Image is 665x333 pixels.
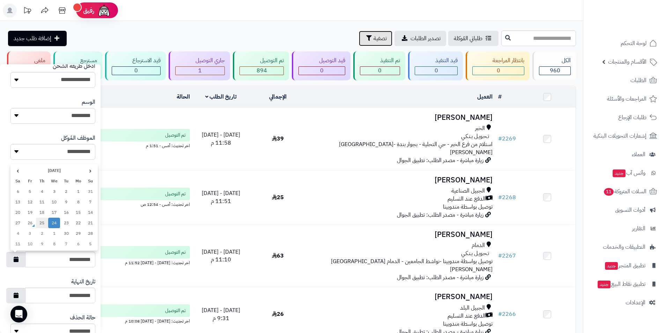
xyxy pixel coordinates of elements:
a: ملغي 65 [6,51,52,80]
td: 22 [72,218,84,228]
span: جديد [613,169,626,177]
td: 10 [48,197,60,207]
div: 0 [112,67,160,75]
a: إضافة طلب جديد [8,31,67,46]
span: 63 [272,252,284,260]
a: مسترجع 0 [52,51,104,80]
span: استلام من فرع الخبر - حي التحلية - بجوار بندة -[GEOGRAPHIC_DATA][PERSON_NAME] [339,140,493,157]
a: لوحة التحكم [588,35,661,52]
div: الكل [539,57,571,65]
th: We [48,176,60,186]
label: تاريخ النهاية [71,278,95,286]
td: 21 [84,218,96,228]
span: زيارة مباشرة - مصدر الطلب: تطبيق الجوال [397,156,483,165]
a: الإجمالي [269,93,287,101]
img: ai-face.png [97,3,111,17]
td: 3 [24,228,36,239]
a: الطلبات [588,72,661,89]
span: 0 [378,66,382,75]
td: 19 [24,207,36,218]
a: السلات المتروكة11 [588,183,661,200]
div: 0 [415,67,457,75]
th: Fr [24,176,36,186]
a: #2266 [498,310,516,318]
span: تصفية [374,34,387,43]
a: العميل [477,93,493,101]
td: 15 [72,207,84,218]
td: 8 [48,239,60,249]
a: العملاء [588,146,661,163]
div: قيد التوصيل [298,57,345,65]
span: العملاء [632,150,645,159]
td: 1 [48,228,60,239]
a: تطبيق نقاط البيعجديد [588,276,661,292]
td: 11 [12,239,24,249]
a: #2267 [498,252,516,260]
div: مسترجع [60,57,97,65]
th: Tu [60,176,72,186]
span: طلبات الإرجاع [618,113,646,122]
div: تم التوصيل [239,57,284,65]
label: حالة الحذف [70,314,95,322]
a: وآتس آبجديد [588,165,661,181]
span: 960 [550,66,560,75]
span: إضافة طلب جديد [14,34,51,43]
label: الموظف المُوكل [61,134,95,142]
div: ملغي [14,57,45,65]
td: 3 [48,186,60,197]
td: 7 [60,239,72,249]
th: Sa [12,176,24,186]
td: 30 [60,228,72,239]
a: #2268 [498,193,516,202]
span: زيارة مباشرة - مصدر الطلب: تطبيق الجوال [397,211,483,219]
span: الإعدادات [626,298,645,307]
span: تصدير الطلبات [411,34,441,43]
div: جاري التوصيل [175,57,225,65]
a: جاري التوصيل 1 [167,51,232,80]
td: 2 [60,186,72,197]
a: تطبيق المتجرجديد [588,257,661,274]
a: بانتظار المراجعة 0 [464,51,531,80]
span: إشعارات التحويلات البنكية [593,131,646,141]
td: 8 [72,197,84,207]
span: # [498,135,502,143]
span: طلباتي المُوكلة [454,34,482,43]
span: لوحة التحكم [621,38,646,48]
td: 9 [36,239,48,249]
div: تم التنفيذ [360,57,400,65]
span: الخبر [475,124,485,132]
a: تاريخ الطلب [205,93,237,101]
a: أدوات التسويق [588,202,661,218]
span: 11 [604,188,614,196]
a: قيد الاسترجاع 0 [104,51,167,80]
span: التطبيقات والخدمات [603,242,645,252]
td: 17 [48,207,60,218]
a: التطبيقات والخدمات [588,239,661,255]
th: ‹ [84,165,96,176]
span: [DATE] - [DATE] 11:10 م [202,248,240,264]
td: 14 [84,207,96,218]
td: 6 [72,239,84,249]
td: 29 [72,228,84,239]
a: #2269 [498,135,516,143]
th: Th [36,176,48,186]
button: تصفية [359,31,392,46]
span: 39 [272,135,284,143]
td: 10 [24,239,36,249]
td: 7 [84,197,96,207]
a: الحالة [177,93,190,101]
span: 26 [272,310,284,318]
div: 0 [473,67,524,75]
span: # [498,193,502,202]
span: 0 [497,66,500,75]
a: طلباتي المُوكلة [448,31,498,46]
span: تم التوصيل [165,249,186,256]
span: # [498,310,502,318]
td: 5 [84,239,96,249]
span: المراجعات والأسئلة [607,94,646,104]
a: قيد التنفيذ 0 [407,51,464,80]
span: جديد [605,262,618,270]
div: قيد الاسترجاع [112,57,161,65]
span: 25 [272,193,284,202]
span: رفيق [83,6,94,15]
